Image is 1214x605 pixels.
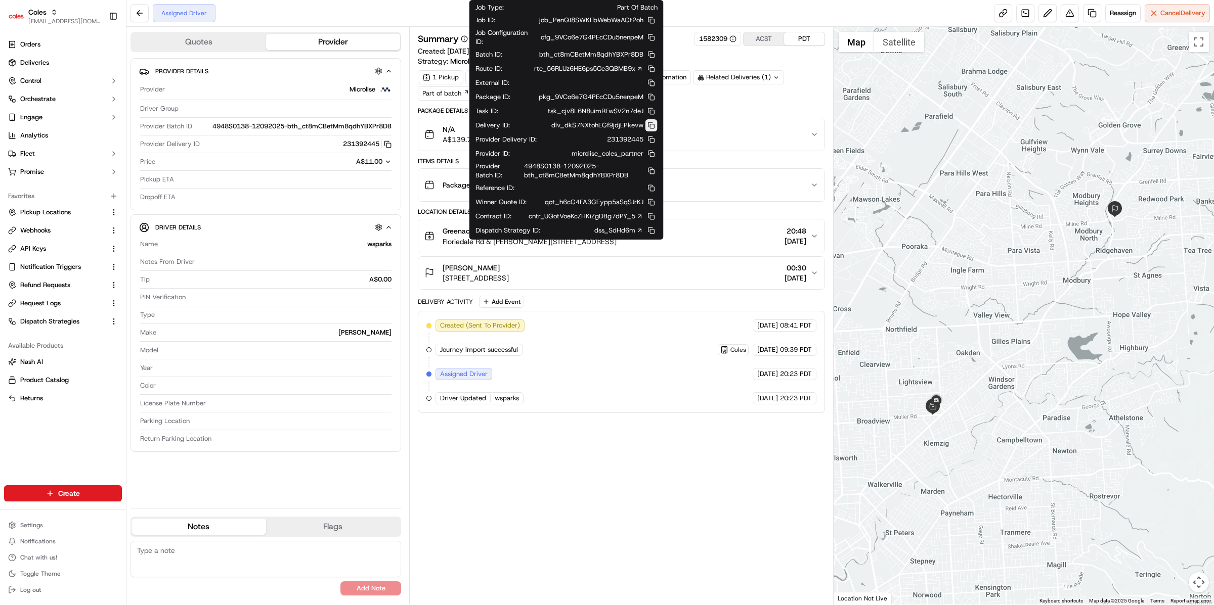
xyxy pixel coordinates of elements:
[34,106,128,114] div: We're available if you need us!
[4,188,122,204] div: Favorites
[534,64,643,73] a: rte_56RLUz6HE6ps5Ce3QBMB9x
[28,7,47,17] button: Coles
[6,142,81,160] a: 📗Knowledge Base
[26,65,182,75] input: Got a question? Start typing here...
[495,394,519,403] span: wsparks
[475,135,537,144] span: Provider Delivery ID :
[4,313,122,330] button: Dispatch Strategies
[545,198,643,207] span: qot_h6cG4FA3GEypp5aSqSJrKJ
[539,50,643,59] span: bth_ct8mCBetMm8qdhYBXPr8DB
[784,32,825,45] button: PDT
[874,32,924,52] button: Show satellite imagery
[839,32,874,52] button: Show street map
[10,10,30,30] img: Nash
[4,73,122,89] button: Control
[140,416,190,426] span: Parking Location
[1105,4,1141,22] button: Reassign
[4,4,105,28] button: ColesColes[EMAIL_ADDRESS][DOMAIN_NAME]
[20,317,79,326] span: Dispatch Strategies
[418,86,474,101] button: Part of batch
[8,317,106,326] a: Dispatch Strategies
[780,345,812,354] span: 09:39 PDT
[479,296,524,308] button: Add Event
[4,241,122,257] button: API Keys
[20,95,56,104] span: Orchestrate
[140,85,165,94] span: Provider
[4,567,122,581] button: Toggle Theme
[4,485,122,501] button: Create
[785,226,806,236] span: 20:48
[757,369,778,379] span: [DATE]
[162,240,392,249] div: wsparks
[928,393,944,409] div: 1
[4,222,122,239] button: Webhooks
[132,519,266,535] button: Notes
[85,147,94,155] div: 💻
[475,212,511,221] span: Contract ID :
[730,346,746,354] span: Coles
[418,118,825,151] button: N/AA$139.75
[20,76,41,85] span: Control
[475,121,510,130] span: Delivery ID :
[4,354,122,370] button: Nash AI
[693,70,784,84] div: Related Deliveries (1)
[8,208,106,217] a: Pickup Locations
[443,263,500,273] span: [PERSON_NAME]
[475,226,540,235] span: Dispatch Strategy ID :
[140,139,200,149] span: Provider Delivery ID
[140,257,195,266] span: Notes From Driver
[8,262,106,271] a: Notification Triggers
[757,345,778,354] span: [DATE]
[96,146,162,156] span: API Documentation
[28,17,101,25] button: [EMAIL_ADDRESS][DOMAIN_NAME]
[140,104,179,113] span: Driver Group
[4,146,122,162] button: Fleet
[379,83,392,96] img: microlise_logo.jpeg
[780,394,812,403] span: 20:23 PDT
[1110,9,1136,18] span: Reassign
[475,162,512,180] span: Provider Batch ID :
[1039,597,1083,604] button: Keyboard shortcuts
[4,259,122,275] button: Notification Triggers
[780,321,812,330] span: 08:41 PDT
[443,134,476,145] span: A$139.75
[4,91,122,107] button: Orchestrate
[529,212,643,221] a: cntr_UQotVoeKcZHKiZgDBg7dPY_5
[1150,598,1164,603] a: Terms (opens in new tab)
[20,521,43,529] span: Settings
[139,219,393,236] button: Driver Details
[4,127,122,144] a: Analytics
[418,56,570,66] div: Strategy:
[418,298,473,306] div: Delivery Activity
[20,226,51,235] span: Webhooks
[720,346,746,354] button: Coles
[20,357,43,366] span: Nash AI
[8,226,106,235] a: Webhooks
[465,70,518,84] div: 28 Dropoffs
[155,67,208,75] span: Provider Details
[475,107,498,116] span: Task ID :
[699,34,736,43] button: 1582309
[8,357,118,366] a: Nash AI
[140,381,156,390] span: Color
[418,157,825,165] div: Items Details
[154,275,392,284] div: A$0.00
[132,34,266,50] button: Quotes
[450,56,570,66] a: Microlise Only (HD) (dss_SdHd6m)
[34,96,166,106] div: Start new chat
[4,204,122,220] button: Pickup Locations
[475,78,509,87] span: External ID :
[4,372,122,388] button: Product Catalog
[1160,9,1205,18] span: Cancel Delivery
[4,295,122,311] button: Request Logs
[607,135,643,144] span: 231392445
[20,281,70,290] span: Refund Requests
[1189,572,1209,592] button: Map camera controls
[1107,201,1123,217] div: 2
[8,281,106,290] a: Refund Requests
[475,64,502,73] span: Route ID :
[140,175,174,184] span: Pickup ETA
[1170,598,1211,603] a: Report a map error
[20,149,35,158] span: Fleet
